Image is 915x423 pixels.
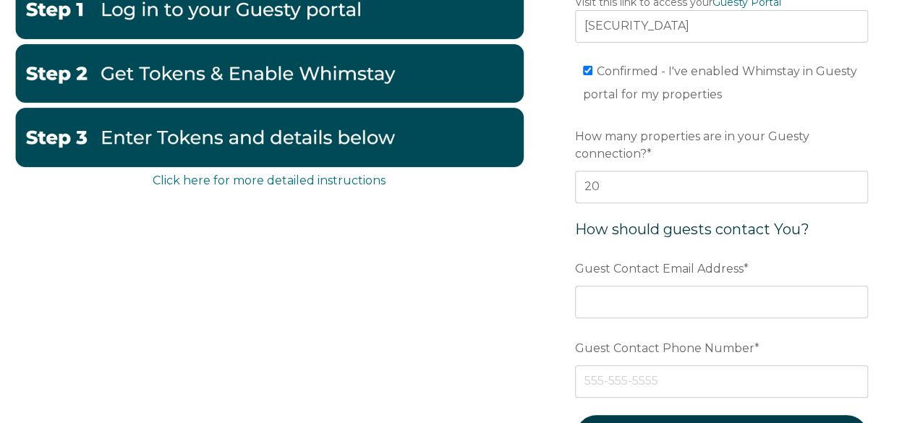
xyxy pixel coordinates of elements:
[575,125,809,165] span: How many properties are in your Guesty connection?
[14,108,524,167] img: EnterbelowGuesty
[575,221,809,238] span: How should guests contact You?
[153,174,386,187] a: Click here for more detailed instructions
[575,337,754,359] span: Guest Contact Phone Number
[575,365,868,397] input: 555-555-5555
[14,44,524,103] img: GuestyTokensandenable
[575,10,868,42] input: Example: eyJhbGciOiJIUzI1NiIsInR5cCI6IkpXVCJ9.eyJ0b2tlbklkIjoiNjQ2NjA0ODdiNWE1Njg1NzkyMGNjYThkIiw...
[575,257,744,280] span: Guest Contact Email Address
[583,66,592,75] input: Confirmed - I've enabled Whimstay in Guesty portal for my properties
[583,64,857,101] span: Confirmed - I've enabled Whimstay in Guesty portal for my properties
